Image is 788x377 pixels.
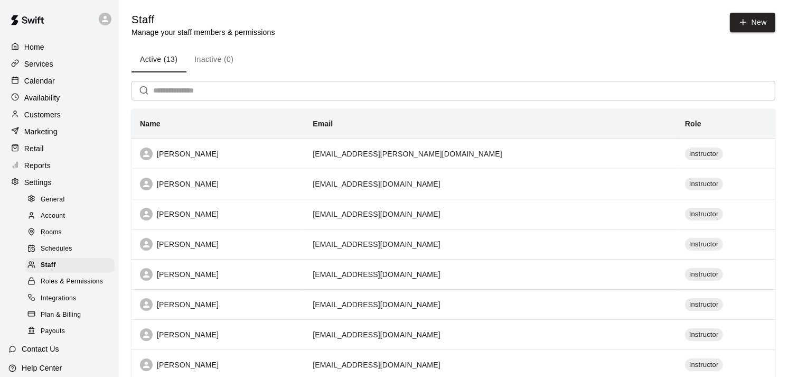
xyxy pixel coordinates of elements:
td: [EMAIL_ADDRESS][PERSON_NAME][DOMAIN_NAME] [304,139,677,169]
div: Instructor [685,178,723,190]
div: Instructor [685,358,723,371]
button: Active (13) [132,47,186,72]
a: Payouts [25,323,119,339]
span: Schedules [41,244,72,254]
a: Staff [25,258,119,274]
b: Name [140,119,161,128]
td: [EMAIL_ADDRESS][DOMAIN_NAME] [304,289,677,319]
div: Account [25,209,115,224]
a: Availability [8,90,110,106]
div: Instructor [685,238,723,251]
div: [PERSON_NAME] [140,298,296,311]
div: Instructor [685,268,723,281]
span: Instructor [685,330,723,340]
div: [PERSON_NAME] [140,208,296,220]
a: New [730,13,775,32]
span: Instructor [685,240,723,250]
a: Calendar [8,73,110,89]
a: Marketing [8,124,110,140]
a: Account [25,208,119,224]
a: Settings [8,174,110,190]
p: Reports [24,160,51,171]
td: [EMAIL_ADDRESS][DOMAIN_NAME] [304,319,677,350]
div: General [25,192,115,207]
button: Inactive (0) [186,47,242,72]
div: Instructor [685,148,723,160]
div: Instructor [685,298,723,311]
h5: Staff [132,13,275,27]
div: [PERSON_NAME] [140,358,296,371]
p: Services [24,59,53,69]
span: Rooms [41,227,62,238]
p: Settings [24,177,52,188]
span: Instructor [685,149,723,159]
p: Contact Us [22,344,59,354]
span: Instructor [685,360,723,370]
p: Marketing [24,126,58,137]
td: [EMAIL_ADDRESS][DOMAIN_NAME] [304,259,677,289]
a: Services [8,56,110,72]
div: Payouts [25,324,115,339]
span: Integrations [41,293,77,304]
div: Plan & Billing [25,308,115,323]
div: [PERSON_NAME] [140,178,296,190]
span: Payouts [41,326,65,337]
a: Plan & Billing [25,307,119,323]
td: [EMAIL_ADDRESS][DOMAIN_NAME] [304,169,677,199]
a: Integrations [25,290,119,307]
span: Roles & Permissions [41,277,103,287]
span: Instructor [685,179,723,189]
span: Staff [41,260,56,271]
a: General [25,191,119,208]
div: Instructor [685,208,723,220]
span: General [41,195,65,205]
a: Roles & Permissions [25,274,119,290]
p: Manage your staff members & permissions [132,27,275,38]
div: Integrations [25,291,115,306]
p: Availability [24,93,60,103]
td: [EMAIL_ADDRESS][DOMAIN_NAME] [304,199,677,229]
p: Home [24,42,44,52]
p: Help Center [22,363,62,373]
div: Schedules [25,242,115,256]
b: Email [313,119,333,128]
a: Reports [8,158,110,173]
span: Instructor [685,209,723,219]
div: Roles & Permissions [25,274,115,289]
span: Account [41,211,65,222]
span: Instructor [685,270,723,280]
p: Calendar [24,76,55,86]
p: Retail [24,143,44,154]
div: Staff [25,258,115,273]
a: Schedules [25,241,119,258]
b: Role [685,119,701,128]
div: Instructor [685,328,723,341]
span: Instructor [685,300,723,310]
p: Customers [24,109,61,120]
div: Rooms [25,225,115,240]
div: [PERSON_NAME] [140,238,296,251]
a: Retail [8,141,110,157]
div: [PERSON_NAME] [140,148,296,160]
a: Rooms [25,225,119,241]
a: Customers [8,107,110,123]
div: [PERSON_NAME] [140,328,296,341]
span: Plan & Billing [41,310,81,320]
td: [EMAIL_ADDRESS][DOMAIN_NAME] [304,229,677,259]
div: [PERSON_NAME] [140,268,296,281]
a: Home [8,39,110,55]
